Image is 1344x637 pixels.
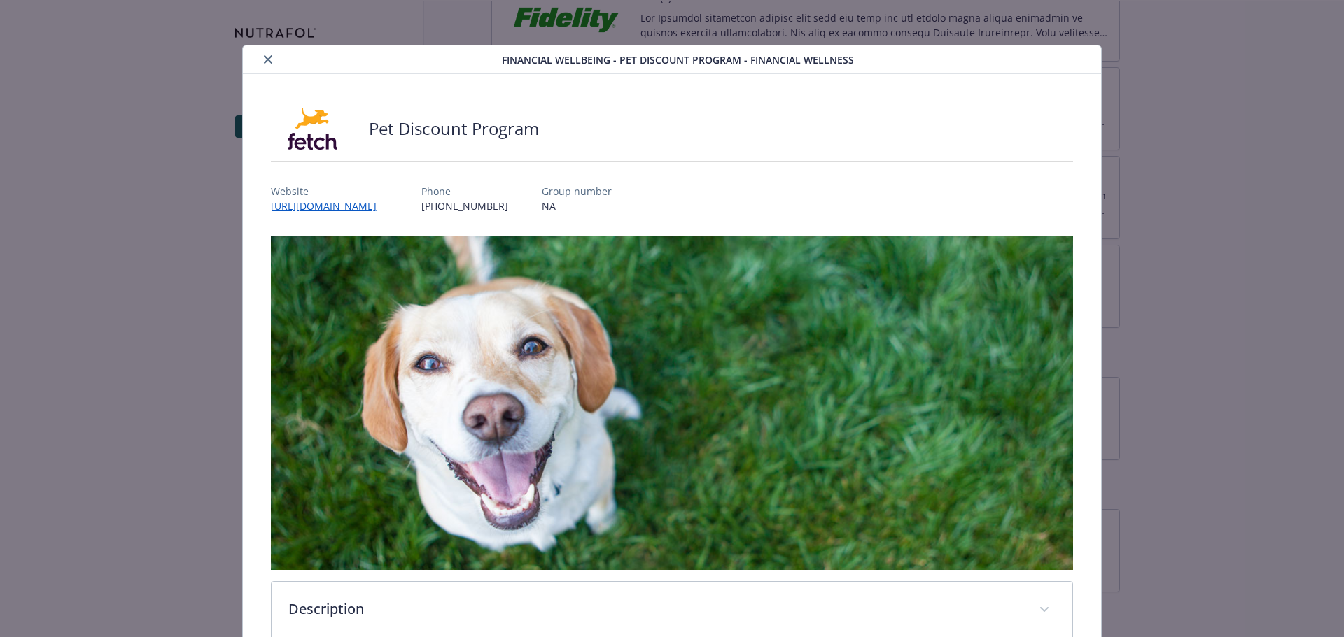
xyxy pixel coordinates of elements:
[542,199,612,213] p: NA
[271,184,388,199] p: Website
[421,199,508,213] p: [PHONE_NUMBER]
[421,184,508,199] p: Phone
[502,52,854,67] span: Financial Wellbeing - Pet Discount Program - Financial Wellness
[369,117,539,141] h2: Pet Discount Program
[271,199,388,213] a: [URL][DOMAIN_NAME]
[288,599,1023,620] p: Description
[271,236,1074,570] img: banner
[271,108,355,150] img: Fetch, Inc.
[260,51,276,68] button: close
[542,184,612,199] p: Group number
